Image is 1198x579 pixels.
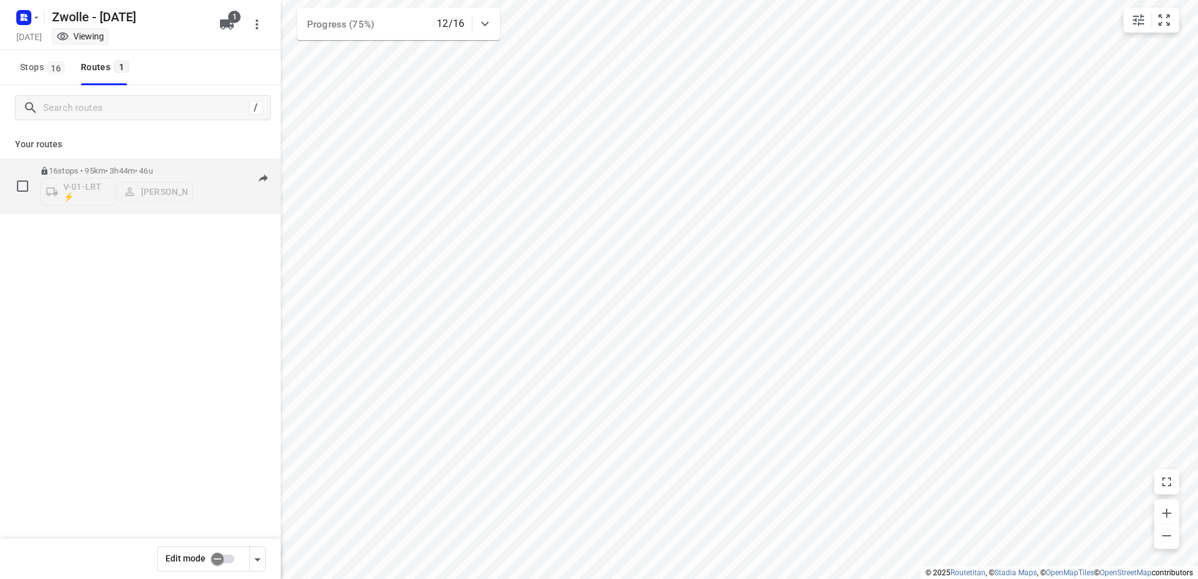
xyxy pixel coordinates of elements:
a: OpenStreetMap [1100,568,1152,577]
a: Stadia Maps [994,568,1037,577]
div: small contained button group [1123,8,1179,33]
a: Routetitan [951,568,986,577]
div: Progress (75%)12/16 [297,8,500,40]
a: OpenMapTiles [1046,568,1094,577]
button: Map settings [1126,8,1151,33]
button: 1 [214,12,239,37]
span: Select [10,174,35,199]
span: Stops [20,60,68,75]
span: 16 [48,61,65,74]
li: © 2025 , © , © © contributors [925,568,1193,577]
p: 12/16 [437,16,464,31]
span: 1 [228,11,241,23]
div: You are currently in view mode. To make any changes, go to edit project. [56,30,104,43]
span: Edit mode [165,553,206,563]
div: Driver app settings [250,551,265,566]
span: Progress (75%) [307,19,374,30]
button: Send to driver [251,166,276,191]
div: / [249,101,263,115]
p: 16 stops • 95km • 3h44m • 46u [40,166,193,175]
input: Search routes [43,98,249,118]
button: More [244,12,269,37]
button: Fit zoom [1152,8,1177,33]
p: Your routes [15,138,266,151]
span: 1 [114,60,129,73]
div: Routes [81,60,133,75]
